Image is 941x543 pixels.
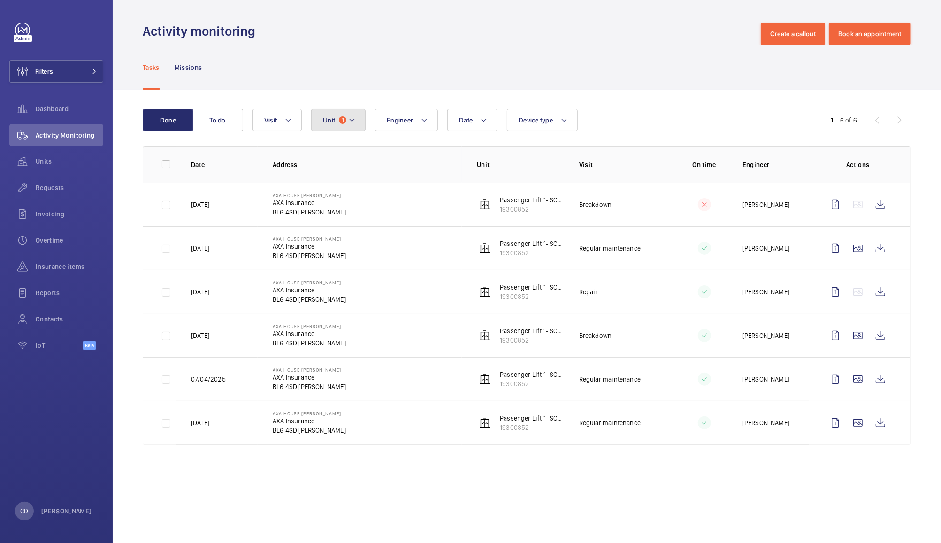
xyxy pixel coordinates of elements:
p: AXA House [PERSON_NAME] [273,192,346,198]
p: [PERSON_NAME] [742,418,789,428]
span: Insurance items [36,262,103,271]
p: Passenger Lift 1- SC21231 - LH [500,370,564,379]
span: Contacts [36,314,103,324]
p: Breakdown [579,331,612,340]
p: BL6 4SD [PERSON_NAME] [273,295,346,304]
p: 19300852 [500,379,564,389]
p: 19300852 [500,205,564,214]
p: BL6 4SD [PERSON_NAME] [273,338,346,348]
span: Visit [264,116,277,124]
p: Passenger Lift 1- SC21231 - LH [500,283,564,292]
button: Book an appointment [829,23,911,45]
button: Filters [9,60,103,83]
p: Breakdown [579,200,612,209]
button: Done [143,109,193,131]
p: [DATE] [191,200,209,209]
p: Unit [477,160,564,169]
span: Units [36,157,103,166]
p: CD [20,506,28,516]
h1: Activity monitoring [143,23,261,40]
p: Passenger Lift 1- SC21231 - LH [500,239,564,248]
button: Create a callout [761,23,825,45]
span: Beta [83,341,96,350]
img: elevator.svg [479,330,490,341]
p: AXA House [PERSON_NAME] [273,411,346,416]
p: 19300852 [500,336,564,345]
span: Overtime [36,236,103,245]
p: Visit [579,160,666,169]
p: Passenger Lift 1- SC21231 - LH [500,326,564,336]
p: Actions [824,160,892,169]
p: 19300852 [500,292,564,301]
p: [PERSON_NAME] [742,244,789,253]
p: AXA House [PERSON_NAME] [273,236,346,242]
span: Date [459,116,473,124]
span: Requests [36,183,103,192]
span: IoT [36,341,83,350]
p: BL6 4SD [PERSON_NAME] [273,251,346,260]
p: Repair [579,287,598,297]
p: AXA House [PERSON_NAME] [273,367,346,373]
span: Engineer [387,116,413,124]
p: [PERSON_NAME] [742,287,789,297]
span: Filters [35,67,53,76]
span: 1 [339,116,346,124]
span: Reports [36,288,103,298]
img: elevator.svg [479,286,490,298]
button: Device type [507,109,578,131]
p: Regular maintenance [579,244,641,253]
button: To do [192,109,243,131]
p: Engineer [742,160,809,169]
p: AXA House [PERSON_NAME] [273,323,346,329]
p: AXA House [PERSON_NAME] [273,280,346,285]
p: [DATE] [191,287,209,297]
p: Passenger Lift 1- SC21231 - LH [500,195,564,205]
p: AXA Insurance [273,373,346,382]
p: BL6 4SD [PERSON_NAME] [273,426,346,435]
p: [DATE] [191,331,209,340]
p: BL6 4SD [PERSON_NAME] [273,207,346,217]
p: BL6 4SD [PERSON_NAME] [273,382,346,391]
span: Invoicing [36,209,103,219]
p: AXA Insurance [273,416,346,426]
p: [PERSON_NAME] [742,375,789,384]
button: Unit1 [311,109,366,131]
div: 1 – 6 of 6 [831,115,857,125]
p: Passenger Lift 1- SC21231 - LH [500,413,564,423]
p: On time [681,160,727,169]
p: Missions [175,63,202,72]
button: Visit [252,109,302,131]
button: Engineer [375,109,438,131]
span: Unit [323,116,335,124]
p: [PERSON_NAME] [742,200,789,209]
p: [PERSON_NAME] [742,331,789,340]
p: 07/04/2025 [191,375,226,384]
p: [PERSON_NAME] [41,506,92,516]
span: Device type [519,116,553,124]
p: [DATE] [191,244,209,253]
p: 19300852 [500,423,564,432]
p: AXA Insurance [273,198,346,207]
p: Address [273,160,462,169]
img: elevator.svg [479,243,490,254]
span: Activity Monitoring [36,130,103,140]
button: Date [447,109,497,131]
p: 19300852 [500,248,564,258]
span: Dashboard [36,104,103,114]
p: Date [191,160,258,169]
p: Tasks [143,63,160,72]
img: elevator.svg [479,417,490,428]
p: Regular maintenance [579,418,641,428]
p: AXA Insurance [273,285,346,295]
img: elevator.svg [479,374,490,385]
p: AXA Insurance [273,242,346,251]
img: elevator.svg [479,199,490,210]
p: Regular maintenance [579,375,641,384]
p: [DATE] [191,418,209,428]
p: AXA Insurance [273,329,346,338]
